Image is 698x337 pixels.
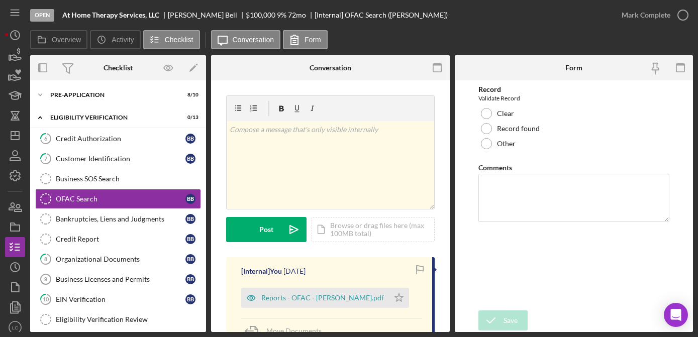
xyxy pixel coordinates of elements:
[288,11,306,19] div: 72 mo
[44,135,48,142] tspan: 6
[612,5,693,25] button: Mark Complete
[478,163,512,172] label: Comments
[35,309,201,329] a: Eligibility Verification Review
[56,255,185,263] div: Organizational Documents
[261,294,384,302] div: Reports - OFAC - [PERSON_NAME].pdf
[168,11,246,19] div: [PERSON_NAME] Bell
[56,295,185,303] div: EIN Verification
[310,64,351,72] div: Conversation
[504,310,518,330] div: Save
[246,11,275,19] span: $100,000
[12,325,18,330] text: LC
[478,310,528,330] button: Save
[56,235,185,243] div: Credit Report
[30,9,54,22] div: Open
[165,36,193,44] label: Checklist
[62,11,159,19] b: At Home Therapy Services, LLC
[56,315,201,323] div: Eligibility Verification Review
[112,36,134,44] label: Activity
[497,125,540,133] label: Record found
[104,64,133,72] div: Checklist
[497,140,516,148] label: Other
[44,256,47,262] tspan: 8
[50,92,173,98] div: Pre-Application
[305,36,321,44] label: Form
[185,294,195,304] div: B B
[56,195,185,203] div: OFAC Search
[185,234,195,244] div: B B
[497,109,514,118] label: Clear
[266,326,322,335] span: Move Documents
[56,175,201,183] div: Business SOS Search
[478,85,669,93] div: Record
[56,155,185,163] div: Customer Identification
[35,269,201,289] a: 9Business Licenses and PermitsBB
[56,275,185,283] div: Business Licenses and Permits
[226,217,307,242] button: Post
[259,217,273,242] div: Post
[56,135,185,143] div: Credit Authorization
[180,115,198,121] div: 0 / 13
[44,155,48,162] tspan: 7
[241,267,282,275] div: [Internal] You
[180,92,198,98] div: 8 / 10
[233,36,274,44] label: Conversation
[52,36,81,44] label: Overview
[30,30,87,49] button: Overview
[143,30,200,49] button: Checklist
[35,289,201,309] a: 10EIN VerificationBB
[478,93,669,103] div: Validate Record
[185,134,195,144] div: B B
[35,169,201,189] a: Business SOS Search
[211,30,281,49] button: Conversation
[185,214,195,224] div: B B
[43,296,49,302] tspan: 10
[241,288,409,308] button: Reports - OFAC - [PERSON_NAME].pdf
[35,149,201,169] a: 7Customer IdentificationBB
[35,129,201,149] a: 6Credit AuthorizationBB
[44,276,47,282] tspan: 9
[185,154,195,164] div: B B
[50,115,173,121] div: Eligibility Verification
[283,30,328,49] button: Form
[185,274,195,284] div: B B
[277,11,286,19] div: 9 %
[185,254,195,264] div: B B
[185,194,195,204] div: B B
[90,30,140,49] button: Activity
[35,229,201,249] a: Credit ReportBB
[283,267,306,275] time: 2025-10-07 14:15
[565,64,582,72] div: Form
[35,209,201,229] a: Bankruptcies, Liens and JudgmentsBB
[315,11,448,19] div: [Internal] OFAC Search ([PERSON_NAME])
[56,215,185,223] div: Bankruptcies, Liens and Judgments
[35,249,201,269] a: 8Organizational DocumentsBB
[35,189,201,209] a: OFAC SearchBB
[664,303,688,327] div: Open Intercom Messenger
[622,5,670,25] div: Mark Complete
